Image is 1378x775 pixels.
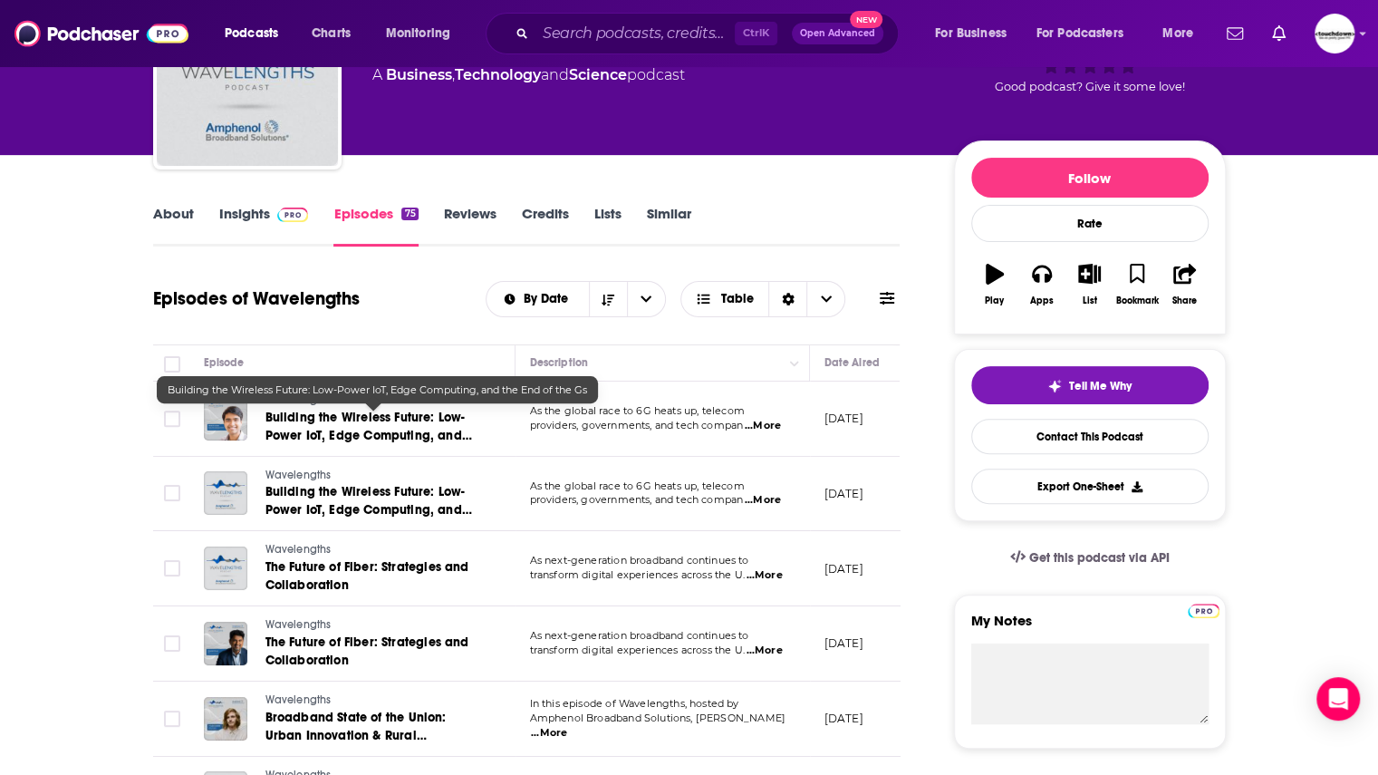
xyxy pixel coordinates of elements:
button: open menu [1025,19,1150,48]
div: Date Aired [824,352,880,373]
div: Episode [204,352,245,373]
span: Building the Wireless Future: Low-Power IoT, Edge Computing, and the End of the Gs [265,484,472,536]
span: As the global race to 6G heats up, telecom [530,404,745,417]
a: Broadband State of the Union: Urban Innovation & Rural Challenges Part II [265,709,483,745]
span: Charts [312,21,351,46]
p: [DATE] [824,635,863,651]
button: open menu [1150,19,1216,48]
div: Bookmark [1115,295,1158,306]
span: Logged in as jvervelde [1315,14,1354,53]
a: Get this podcast via API [996,536,1184,580]
span: transform digital experiences across the U. [530,644,745,656]
div: Apps [1030,295,1054,306]
span: and [541,66,569,83]
div: Play [985,295,1004,306]
span: , [452,66,455,83]
button: open menu [627,282,665,316]
span: Toggle select row [164,560,180,576]
span: More [1162,21,1193,46]
img: Podchaser - Follow, Share and Rate Podcasts [14,16,188,51]
img: Podchaser Pro [1188,604,1219,618]
span: The Future of Fiber: Strategies and Collaboration [265,635,469,668]
span: As next-generation broadband continues to [530,629,749,642]
button: Bookmark [1113,252,1161,317]
input: Search podcasts, credits, & more... [535,19,735,48]
button: Sort Direction [589,282,627,316]
span: Good podcast? Give it some love! [995,80,1185,93]
button: Play [971,252,1018,317]
img: User Profile [1315,14,1354,53]
a: Wavelengths [265,542,483,558]
button: Open AdvancedNew [792,23,883,44]
h1: Episodes of Wavelengths [153,287,360,310]
span: Wavelengths [265,469,332,481]
span: Table [721,293,754,305]
div: Open Intercom Messenger [1316,677,1360,721]
a: Show notifications dropdown [1219,18,1250,49]
span: In this episode of Wavelengths, hosted by [530,697,739,710]
a: Similar [647,205,691,247]
span: Monitoring [386,21,450,46]
span: Wavelengths [265,543,332,556]
button: Follow [971,158,1209,198]
span: As next-generation broadband continues to [530,554,749,567]
a: Credits [522,205,569,247]
span: ...More [531,726,567,741]
span: By Date [524,293,574,305]
p: [DATE] [824,711,863,726]
a: The Future of Fiber: Strategies and Collaboration [265,558,483,595]
a: Building the Wireless Future: Low-Power IoT, Edge Computing, and the End of the Gs [265,409,483,445]
p: [DATE] [824,411,863,426]
span: The Future of Fiber: Strategies and Collaboration [265,559,469,593]
span: Tell Me Why [1069,379,1132,393]
a: Pro website [1188,601,1219,618]
a: About [153,205,194,247]
a: Technology [455,66,541,83]
span: Ctrl K [735,22,777,45]
div: Description [530,352,588,373]
a: InsightsPodchaser Pro [219,205,309,247]
span: Wavelengths [265,693,332,706]
button: Apps [1018,252,1065,317]
a: Contact This Podcast [971,419,1209,454]
a: Business [386,66,452,83]
a: Science [569,66,627,83]
span: Toggle select row [164,411,180,427]
span: Get this podcast via API [1028,550,1169,566]
button: Show profile menu [1315,14,1354,53]
button: open menu [922,19,1029,48]
h2: Choose List sort [486,281,666,317]
div: Search podcasts, credits, & more... [503,13,916,54]
div: Rate [971,205,1209,242]
button: open menu [373,19,474,48]
span: Wavelengths [265,618,332,631]
a: Show notifications dropdown [1265,18,1293,49]
span: For Business [935,21,1007,46]
div: 75 [401,208,418,220]
button: Choose View [680,281,846,317]
span: providers, governments, and tech compan [530,419,744,431]
a: Building the Wireless Future: Low-Power IoT, Edge Computing, and the End of the Gs [265,483,483,519]
button: Column Actions [784,353,805,374]
button: Share [1161,252,1208,317]
span: ...More [746,644,782,658]
button: tell me why sparkleTell Me Why [971,366,1209,404]
div: List [1083,295,1097,306]
span: Toggle select row [164,711,180,727]
span: Toggle select row [164,635,180,652]
span: transform digital experiences across the U. [530,568,745,581]
img: tell me why sparkle [1047,379,1062,393]
span: Wavelengths [265,393,332,406]
a: Reviews [444,205,496,247]
label: My Notes [971,612,1209,644]
button: open menu [212,19,302,48]
span: Building the Wireless Future: Low-Power IoT, Edge Computing, and the End of the Gs [265,410,472,461]
img: Podchaser Pro [277,208,309,222]
a: Wavelengths [265,468,483,484]
span: Broadband State of the Union: Urban Innovation & Rural Challenges Part II [265,710,447,761]
div: Share [1172,295,1197,306]
span: As the global race to 6G heats up, telecom [530,480,745,492]
p: [DATE] [824,486,863,501]
span: ...More [746,568,782,583]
